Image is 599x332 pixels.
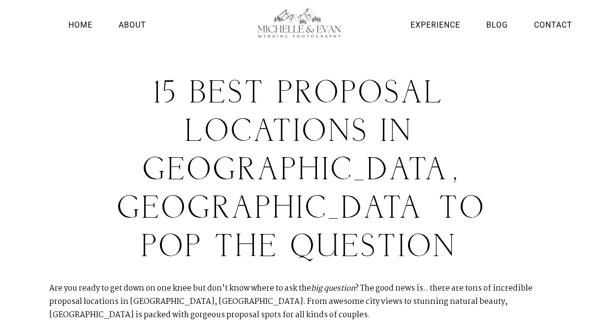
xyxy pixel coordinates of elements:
[66,18,95,32] a: Home
[311,282,355,295] em: big question
[532,18,575,32] a: Contact
[116,18,149,32] a: About
[113,75,486,266] span: 15 Best Proposal Locations in [GEOGRAPHIC_DATA], [GEOGRAPHIC_DATA] To Pop The Question
[49,282,550,331] p: Are you ready to get down on one knee but don’t know where to ask the ? The good news is.. there ...
[408,18,463,32] a: Experience
[484,18,510,32] a: Blog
